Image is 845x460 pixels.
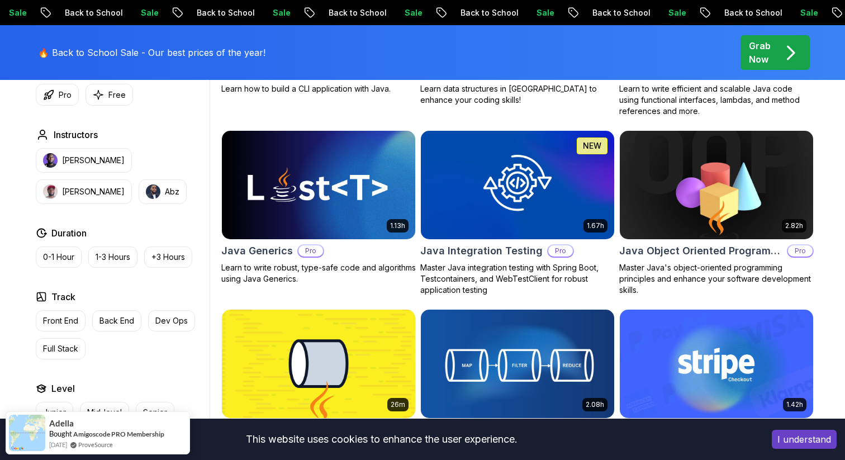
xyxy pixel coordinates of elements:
[92,310,141,331] button: Back End
[298,245,323,257] p: Pro
[315,7,391,18] p: Back to School
[221,262,416,284] p: Learn to write robust, type-safe code and algorithms using Java Generics.
[222,310,415,418] img: Java Streams Essentials card
[36,338,86,359] button: Full Stack
[36,246,82,268] button: 0-1 Hour
[786,400,803,409] p: 1.42h
[43,343,78,354] p: Full Stack
[36,148,132,173] button: instructor img[PERSON_NAME]
[88,246,137,268] button: 1-3 Hours
[146,184,160,199] img: instructor img
[749,39,771,66] p: Grab Now
[54,128,98,141] h2: Instructors
[391,7,426,18] p: Sale
[51,226,87,240] h2: Duration
[420,243,543,259] h2: Java Integration Testing
[620,310,813,418] img: Stripe Checkout card
[165,186,179,197] p: Abz
[420,83,615,106] p: Learn data structures in [GEOGRAPHIC_DATA] to enhance your coding skills!
[136,402,174,423] button: Senior
[583,140,601,151] p: NEW
[447,7,523,18] p: Back to School
[420,130,615,296] a: Java Integration Testing card1.67hNEWJava Integration TestingProMaster Java integration testing w...
[86,84,133,106] button: Free
[143,407,167,418] p: Senior
[36,179,132,204] button: instructor img[PERSON_NAME]
[36,310,86,331] button: Front End
[51,290,75,303] h2: Track
[43,252,74,263] p: 0-1 Hour
[654,7,690,18] p: Sale
[619,130,814,296] a: Java Object Oriented Programming card2.82hJava Object Oriented ProgrammingProMaster Java's object...
[9,415,45,451] img: provesource social proof notification image
[49,429,72,438] span: Bought
[786,7,822,18] p: Sale
[619,243,782,259] h2: Java Object Oriented Programming
[139,179,187,204] button: instructor imgAbz
[38,46,265,59] p: 🔥 Back to School Sale - Our best prices of the year!
[259,7,295,18] p: Sale
[155,315,188,326] p: Dev Ops
[586,400,604,409] p: 2.08h
[221,83,416,94] p: Learn how to build a CLI application with Java.
[36,84,79,106] button: Pro
[51,382,75,395] h2: Level
[421,131,614,239] img: Java Integration Testing card
[619,83,814,117] p: Learn to write efficient and scalable Java code using functional interfaces, lambdas, and method ...
[80,402,129,423] button: Mid-level
[183,7,259,18] p: Back to School
[390,221,405,230] p: 1.13h
[99,315,134,326] p: Back End
[73,429,164,439] a: Amigoscode PRO Membership
[222,131,415,239] img: Java Generics card
[62,155,125,166] p: [PERSON_NAME]
[51,7,127,18] p: Back to School
[96,252,130,263] p: 1-3 Hours
[391,400,405,409] p: 26m
[87,407,122,418] p: Mid-level
[587,221,604,230] p: 1.67h
[144,246,192,268] button: +3 Hours
[43,315,78,326] p: Front End
[8,427,755,452] div: This website uses cookies to enhance the user experience.
[43,407,66,418] p: Junior
[43,184,58,199] img: instructor img
[49,440,67,449] span: [DATE]
[151,252,185,263] p: +3 Hours
[420,262,615,296] p: Master Java integration testing with Spring Boot, Testcontainers, and WebTestClient for robust ap...
[49,419,74,428] span: Adella
[772,430,837,449] button: Accept cookies
[78,440,113,449] a: ProveSource
[148,310,195,331] button: Dev Ops
[43,153,58,168] img: instructor img
[221,243,293,259] h2: Java Generics
[619,262,814,296] p: Master Java's object-oriented programming principles and enhance your software development skills.
[615,128,818,241] img: Java Object Oriented Programming card
[548,245,573,257] p: Pro
[523,7,558,18] p: Sale
[221,130,416,284] a: Java Generics card1.13hJava GenericsProLearn to write robust, type-safe code and algorithms using...
[788,245,813,257] p: Pro
[59,89,72,101] p: Pro
[578,7,654,18] p: Back to School
[421,310,614,418] img: Java Streams card
[785,221,803,230] p: 2.82h
[36,402,73,423] button: Junior
[108,89,126,101] p: Free
[710,7,786,18] p: Back to School
[127,7,163,18] p: Sale
[62,186,125,197] p: [PERSON_NAME]
[420,309,615,452] a: Java Streams card2.08hJava StreamsProMaster Data Processing with Java Streams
